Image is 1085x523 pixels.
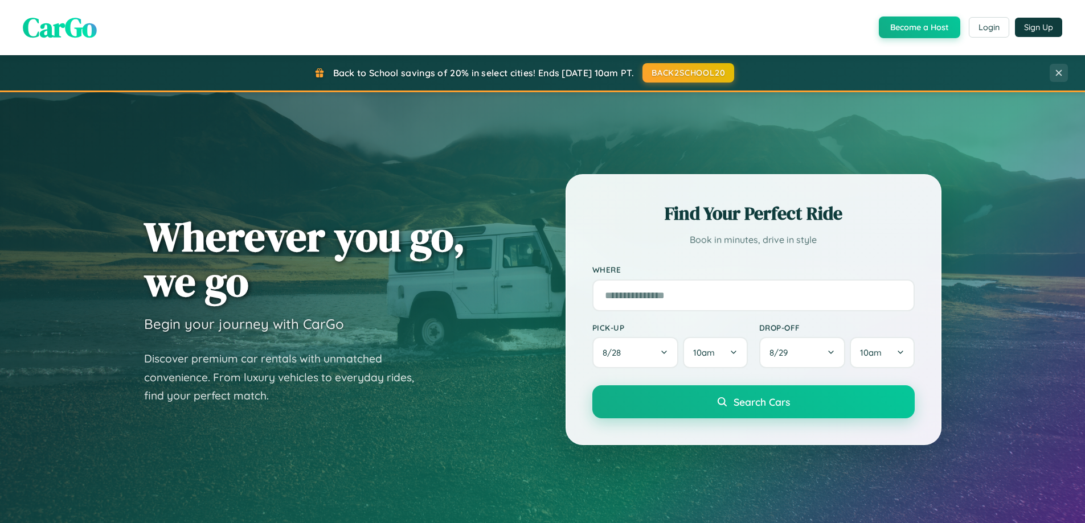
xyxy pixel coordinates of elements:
span: Back to School savings of 20% in select cities! Ends [DATE] 10am PT. [333,67,634,79]
p: Book in minutes, drive in style [592,232,915,248]
span: CarGo [23,9,97,46]
span: Search Cars [734,396,790,408]
button: 8/28 [592,337,679,368]
label: Where [592,265,915,275]
span: 10am [693,347,715,358]
button: 10am [683,337,747,368]
p: Discover premium car rentals with unmatched convenience. From luxury vehicles to everyday rides, ... [144,349,429,405]
label: Pick-up [592,323,748,332]
h2: Find Your Perfect Ride [592,201,915,226]
button: Become a Host [879,17,960,38]
span: 10am [860,347,882,358]
button: Login [969,17,1009,38]
button: 10am [850,337,914,368]
h1: Wherever you go, we go [144,214,465,304]
button: Sign Up [1015,18,1062,37]
button: 8/29 [759,337,846,368]
h3: Begin your journey with CarGo [144,315,344,332]
label: Drop-off [759,323,915,332]
span: 8 / 29 [769,347,793,358]
button: Search Cars [592,385,915,418]
button: BACK2SCHOOL20 [642,63,734,83]
span: 8 / 28 [603,347,627,358]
